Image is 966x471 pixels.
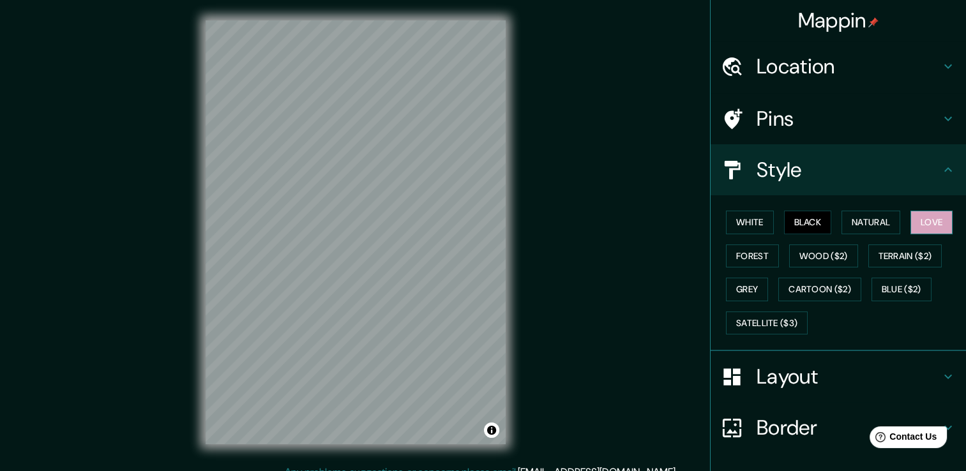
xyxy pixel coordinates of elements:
button: Blue ($2) [872,278,932,301]
div: Location [711,41,966,92]
h4: Layout [757,364,940,389]
button: Wood ($2) [789,244,858,268]
h4: Border [757,415,940,440]
button: Black [784,211,832,234]
canvas: Map [206,20,506,444]
button: Love [910,211,953,234]
button: Natural [841,211,900,234]
button: Satellite ($3) [726,311,808,335]
h4: Pins [757,106,940,131]
button: White [726,211,774,234]
iframe: Help widget launcher [852,421,952,457]
img: pin-icon.png [868,17,879,27]
h4: Location [757,54,940,79]
button: Cartoon ($2) [778,278,861,301]
h4: Mappin [798,8,879,33]
div: Border [711,402,966,453]
div: Layout [711,351,966,402]
button: Grey [726,278,768,301]
div: Style [711,144,966,195]
button: Toggle attribution [484,422,499,438]
h4: Style [757,157,940,183]
button: Terrain ($2) [868,244,942,268]
button: Forest [726,244,779,268]
div: Pins [711,93,966,144]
